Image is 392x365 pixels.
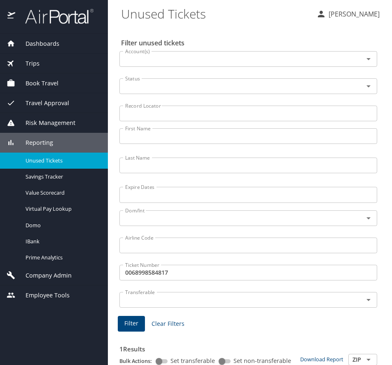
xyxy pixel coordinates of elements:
button: Clear Filters [148,316,188,332]
span: Company Admin [15,271,72,280]
button: Filter [118,316,145,332]
span: Virtual Pay Lookup [26,205,98,213]
span: IBank [26,238,98,245]
span: Prime Analytics [26,254,98,261]
button: Open [363,53,374,65]
img: airportal-logo.png [16,8,93,24]
p: [PERSON_NAME] [326,9,380,19]
span: Domo [26,221,98,229]
span: Travel Approval [15,99,69,108]
button: [PERSON_NAME] [313,7,383,21]
h1: Unused Tickets [121,1,310,26]
span: Trips [15,59,40,68]
button: Open [363,294,374,306]
span: Filter [124,318,138,329]
span: Risk Management [15,118,75,127]
span: Clear Filters [152,319,184,329]
button: Open [363,212,374,224]
span: Dashboards [15,39,59,48]
span: Set transferable [170,358,215,364]
span: Set non-transferable [233,358,291,364]
span: Employee Tools [15,291,70,300]
span: Book Travel [15,79,58,88]
span: Reporting [15,138,53,147]
img: icon-airportal.png [7,8,16,24]
h2: Filter unused tickets [121,36,379,49]
h3: 1 Results [119,339,377,354]
a: Download Report [300,356,343,363]
span: Value Scorecard [26,189,98,197]
button: Open [363,80,374,92]
span: Unused Tickets [26,157,98,165]
p: Bulk Actions: [119,357,159,365]
span: Savings Tracker [26,173,98,181]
